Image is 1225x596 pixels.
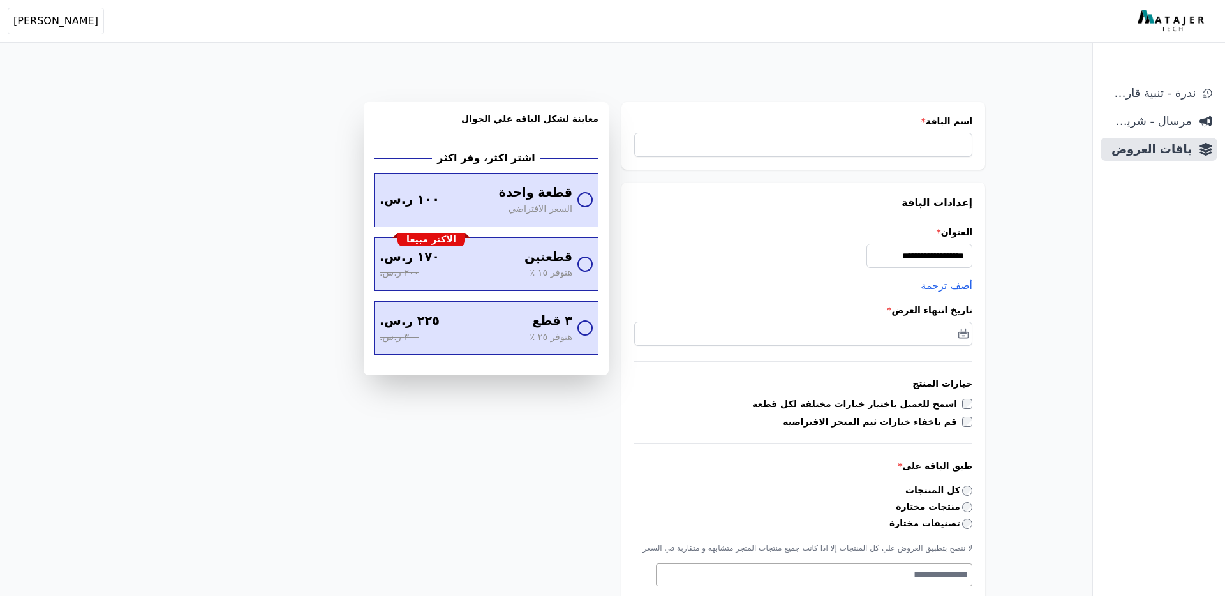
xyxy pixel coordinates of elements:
input: تصنيفات مختارة [962,519,972,529]
p: لا ننصح بتطبيق العروض علي كل المنتجات إلا اذا كانت جميع منتجات المتجر متشابهه و متقاربة في السعر [634,543,972,553]
span: هتوفر ١٥ ٪ [530,266,572,280]
span: ندرة - تنبية قارب علي النفاذ [1106,84,1196,102]
h3: معاينة لشكل الباقه علي الجوال [374,112,598,140]
span: ٢٠٠ ر.س. [380,266,419,280]
h3: إعدادات الباقة [634,195,972,211]
textarea: Search [657,567,969,583]
span: ١٧٠ ر.س. [380,248,440,267]
span: قطعتين [524,248,572,267]
h3: خيارات المنتج [634,377,972,390]
label: العنوان [634,226,972,239]
span: ١٠٠ ر.س. [380,191,440,209]
span: [PERSON_NAME] [13,13,98,29]
label: طبق الباقة على [634,459,972,472]
input: كل المنتجات [962,486,972,496]
label: اسم الباقة [634,115,972,128]
span: باقات العروض [1106,140,1192,158]
span: ٢٢٥ ر.س. [380,312,440,331]
span: هتوفر ٢٥ ٪ [530,331,572,345]
label: تصنيفات مختارة [889,517,972,530]
input: منتجات مختارة [962,502,972,512]
button: أضف ترجمة [921,278,972,294]
label: اسمح للعميل باختيار خيارات مختلفة لكل قطعة [752,398,962,410]
span: مرسال - شريط دعاية [1106,112,1192,130]
label: تاريخ انتهاء العرض [634,304,972,317]
button: [PERSON_NAME] [8,8,104,34]
div: الأكثر مبيعا [397,233,465,247]
span: ٣ قطع [532,312,572,331]
span: السعر الافتراضي [509,202,572,216]
h2: اشتر اكثر، وفر اكثر [432,151,540,166]
span: قطعة واحدة [499,184,572,202]
label: كل المنتجات [905,484,972,497]
img: MatajerTech Logo [1138,10,1207,33]
span: ٣٠٠ ر.س. [380,331,419,345]
label: قم باخفاء خيارات ثيم المتجر الافتراضية [783,415,962,428]
span: أضف ترجمة [921,279,972,292]
label: منتجات مختارة [896,500,972,514]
